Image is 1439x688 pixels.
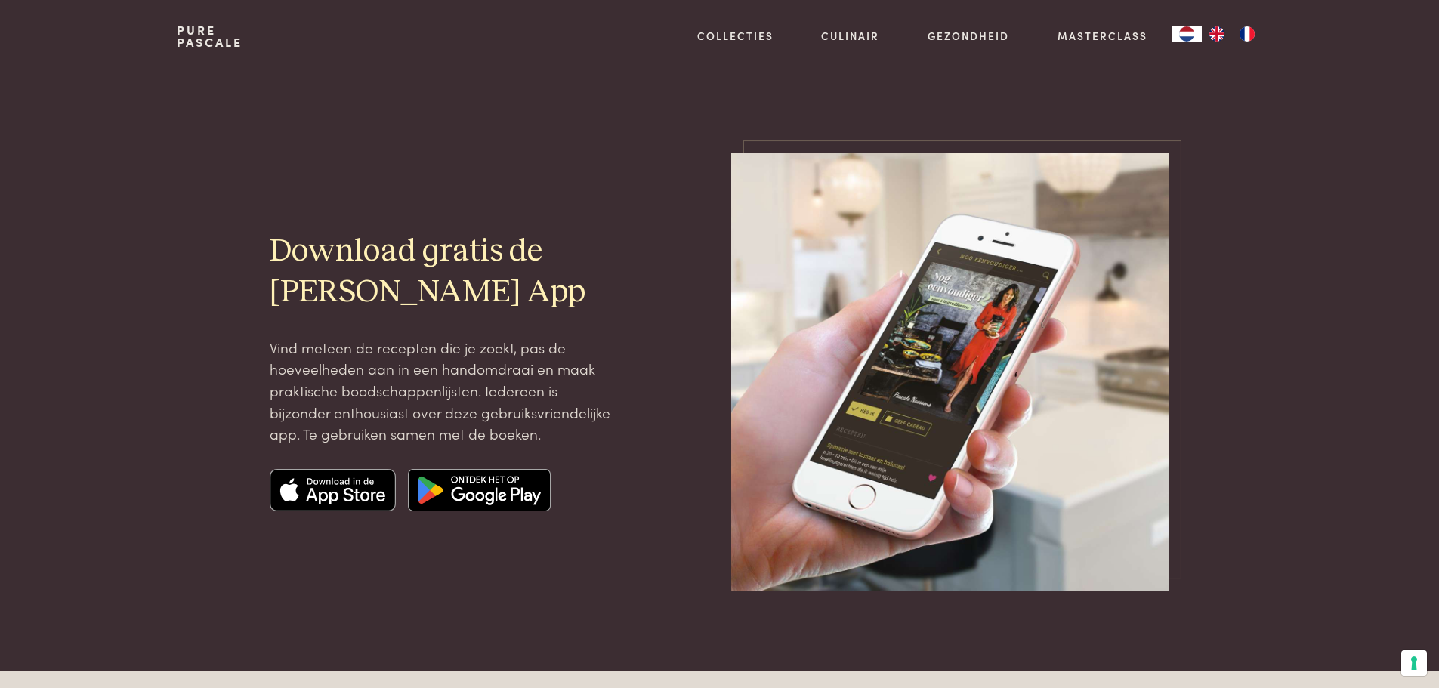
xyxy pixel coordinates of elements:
a: PurePascale [177,24,242,48]
aside: Language selected: Nederlands [1172,26,1262,42]
button: Uw voorkeuren voor toestemming voor trackingtechnologieën [1401,650,1427,676]
a: EN [1202,26,1232,42]
img: pascale-naessens-app-mockup [731,153,1169,591]
div: Language [1172,26,1202,42]
a: Culinair [821,28,879,44]
img: Google app store [408,469,551,511]
p: Vind meteen de recepten die je zoekt, pas de hoeveelheden aan in een handomdraai en maak praktisc... [270,337,616,445]
a: Collecties [697,28,774,44]
a: NL [1172,26,1202,42]
h2: Download gratis de [PERSON_NAME] App [270,232,616,312]
a: FR [1232,26,1262,42]
a: Gezondheid [928,28,1009,44]
a: Masterclass [1058,28,1147,44]
img: Apple app store [270,469,397,511]
ul: Language list [1202,26,1262,42]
